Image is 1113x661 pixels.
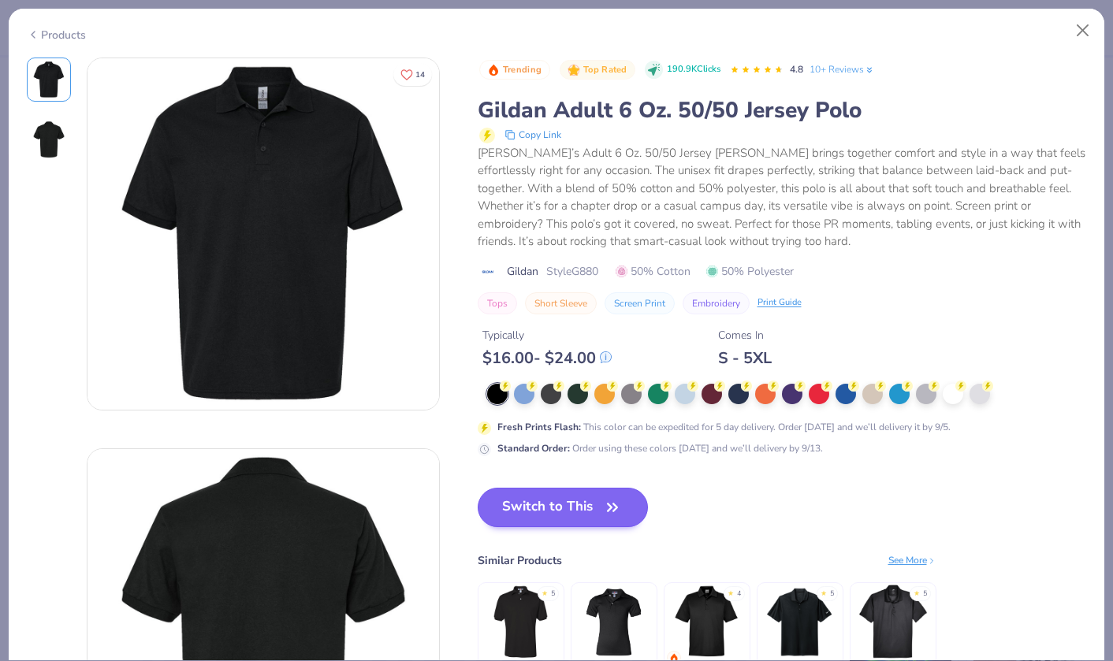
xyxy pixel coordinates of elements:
[830,589,834,600] div: 5
[87,58,439,410] img: Front
[497,420,951,434] div: This color can be expedited for 5 day delivery. Order [DATE] and we’ll delivery it by 9/5.
[669,585,744,659] img: Team 365 Men's Zone Performance Polo
[706,263,794,280] span: 50% Polyester
[810,62,875,76] a: 10+ Reviews
[415,71,425,79] span: 14
[30,61,68,98] img: Front
[790,63,803,76] span: 4.8
[546,263,598,280] span: Style G880
[30,121,68,158] img: Back
[667,63,720,76] span: 190.9K Clicks
[27,27,86,43] div: Products
[718,348,772,368] div: S - 5XL
[737,589,741,600] div: 4
[487,64,500,76] img: Trending sort
[551,589,555,600] div: 5
[583,65,627,74] span: Top Rated
[855,585,930,659] img: UltraClub Men's Cool & Dry Mesh Pique Polo
[821,589,827,595] div: ★
[728,589,734,595] div: ★
[482,348,612,368] div: $ 16.00 - $ 24.00
[503,65,542,74] span: Trending
[568,64,580,76] img: Top Rated sort
[478,552,562,569] div: Similar Products
[525,292,597,314] button: Short Sleeve
[1068,16,1098,46] button: Close
[923,589,927,600] div: 5
[683,292,750,314] button: Embroidery
[478,292,517,314] button: Tops
[478,95,1087,125] div: Gildan Adult 6 Oz. 50/50 Jersey Polo
[730,58,784,83] div: 4.8 Stars
[605,292,675,314] button: Screen Print
[914,589,920,595] div: ★
[497,442,570,455] strong: Standard Order :
[393,63,432,86] button: Like
[478,488,649,527] button: Switch to This
[616,263,691,280] span: 50% Cotton
[888,553,936,567] div: See More
[762,585,837,659] img: Nike Dri-FIT Micro Pique 2.0 Polo
[718,327,772,343] div: Comes In
[482,327,612,343] div: Typically
[542,589,548,595] div: ★
[478,266,499,278] img: brand logo
[497,441,823,455] div: Order using these colors [DATE] and we’ll delivery by 9/13.
[758,296,802,310] div: Print Guide
[497,421,581,433] strong: Fresh Prints Flash :
[500,125,566,144] button: copy to clipboard
[479,60,550,80] button: Badge Button
[483,585,558,659] img: Jerzees Adult 5.6 Oz. Spotshield Jersey Polo
[576,585,651,659] img: Jerzees Youth 5.6 Oz. Spotshield Jersey Polo
[507,263,538,280] span: Gildan
[478,144,1087,251] div: [PERSON_NAME]’s Adult 6 Oz. 50/50 Jersey [PERSON_NAME] brings together comfort and style in a way...
[560,60,635,80] button: Badge Button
